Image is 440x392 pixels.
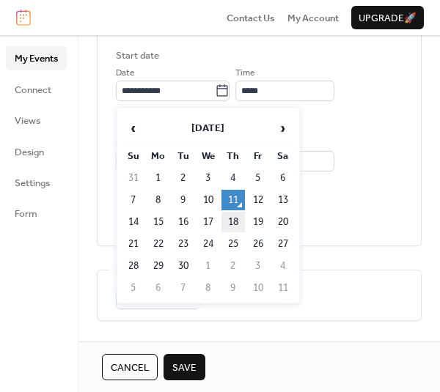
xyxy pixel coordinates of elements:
[6,46,67,70] a: My Events
[147,278,170,298] td: 6
[122,114,144,143] span: ‹
[246,212,270,232] td: 19
[271,146,295,166] th: Sa
[271,234,295,254] td: 27
[147,146,170,166] th: Mo
[164,354,205,380] button: Save
[271,256,295,276] td: 4
[172,146,195,166] th: Tu
[172,190,195,210] td: 9
[271,212,295,232] td: 20
[246,278,270,298] td: 10
[197,256,220,276] td: 1
[227,10,275,25] a: Contact Us
[197,212,220,232] td: 17
[271,190,295,210] td: 13
[15,145,44,160] span: Design
[122,168,145,188] td: 31
[246,190,270,210] td: 12
[197,278,220,298] td: 8
[287,10,339,25] a: My Account
[246,256,270,276] td: 3
[197,234,220,254] td: 24
[6,140,67,163] a: Design
[221,190,245,210] td: 11
[271,168,295,188] td: 6
[221,212,245,232] td: 18
[15,114,40,128] span: Views
[116,66,134,81] span: Date
[122,256,145,276] td: 28
[246,234,270,254] td: 26
[122,190,145,210] td: 7
[15,83,51,97] span: Connect
[197,190,220,210] td: 10
[6,201,67,225] a: Form
[172,278,195,298] td: 7
[246,168,270,188] td: 5
[221,278,245,298] td: 9
[116,23,178,38] span: Date and time
[147,113,270,144] th: [DATE]
[227,11,275,26] span: Contact Us
[271,278,295,298] td: 11
[6,171,67,194] a: Settings
[122,234,145,254] td: 21
[15,207,37,221] span: Form
[221,234,245,254] td: 25
[246,146,270,166] th: Fr
[116,339,171,353] span: Event image
[6,78,67,101] a: Connect
[122,146,145,166] th: Su
[122,278,145,298] td: 5
[147,256,170,276] td: 29
[287,11,339,26] span: My Account
[221,256,245,276] td: 2
[122,212,145,232] td: 14
[147,168,170,188] td: 1
[15,176,50,191] span: Settings
[172,256,195,276] td: 30
[221,168,245,188] td: 4
[235,66,254,81] span: Time
[16,10,31,26] img: logo
[116,48,159,63] div: Start date
[15,51,58,66] span: My Events
[111,360,149,375] span: Cancel
[6,108,67,132] a: Views
[197,146,220,166] th: We
[172,234,195,254] td: 23
[172,360,197,375] span: Save
[272,114,294,143] span: ›
[172,168,195,188] td: 2
[351,6,424,29] button: Upgrade🚀
[147,234,170,254] td: 22
[197,168,220,188] td: 3
[147,212,170,232] td: 15
[172,212,195,232] td: 16
[102,354,158,380] button: Cancel
[359,11,417,26] span: Upgrade 🚀
[221,146,245,166] th: Th
[147,190,170,210] td: 8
